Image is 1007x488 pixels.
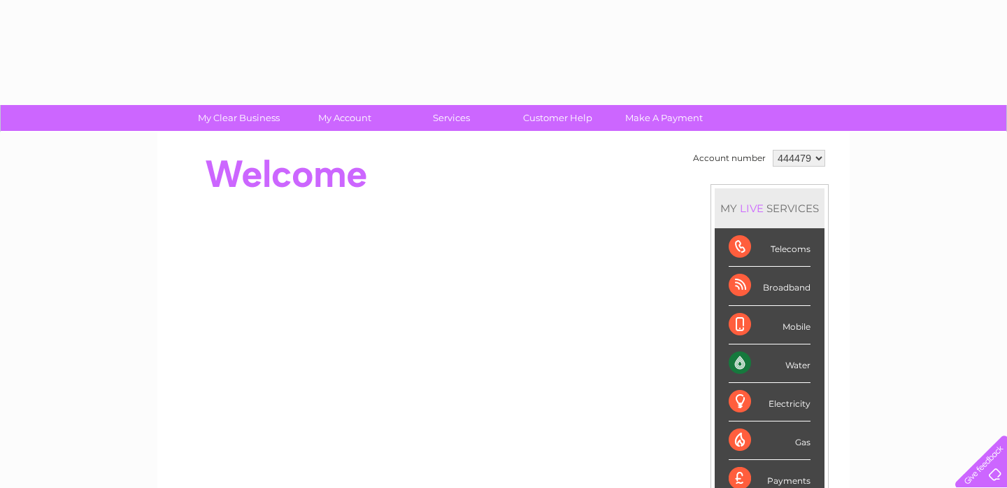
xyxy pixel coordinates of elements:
a: Make A Payment [606,105,722,131]
a: My Account [287,105,403,131]
a: My Clear Business [181,105,297,131]
a: Customer Help [500,105,615,131]
div: Gas [729,421,810,460]
div: Broadband [729,267,810,305]
div: Telecoms [729,228,810,267]
div: Mobile [729,306,810,344]
div: LIVE [737,202,766,215]
div: MY SERVICES [715,188,824,228]
div: Electricity [729,383,810,421]
td: Account number [690,146,769,170]
div: Water [729,344,810,383]
a: Services [394,105,509,131]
